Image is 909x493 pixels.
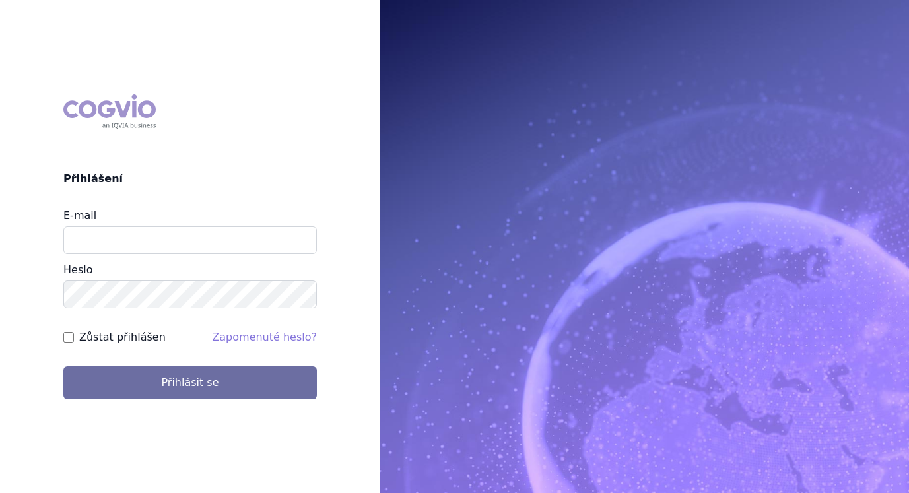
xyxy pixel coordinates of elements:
[63,171,317,187] h2: Přihlášení
[63,94,156,129] div: COGVIO
[79,329,166,345] label: Zůstat přihlášen
[63,366,317,399] button: Přihlásit se
[63,209,96,222] label: E-mail
[63,263,92,276] label: Heslo
[212,331,317,343] a: Zapomenuté heslo?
